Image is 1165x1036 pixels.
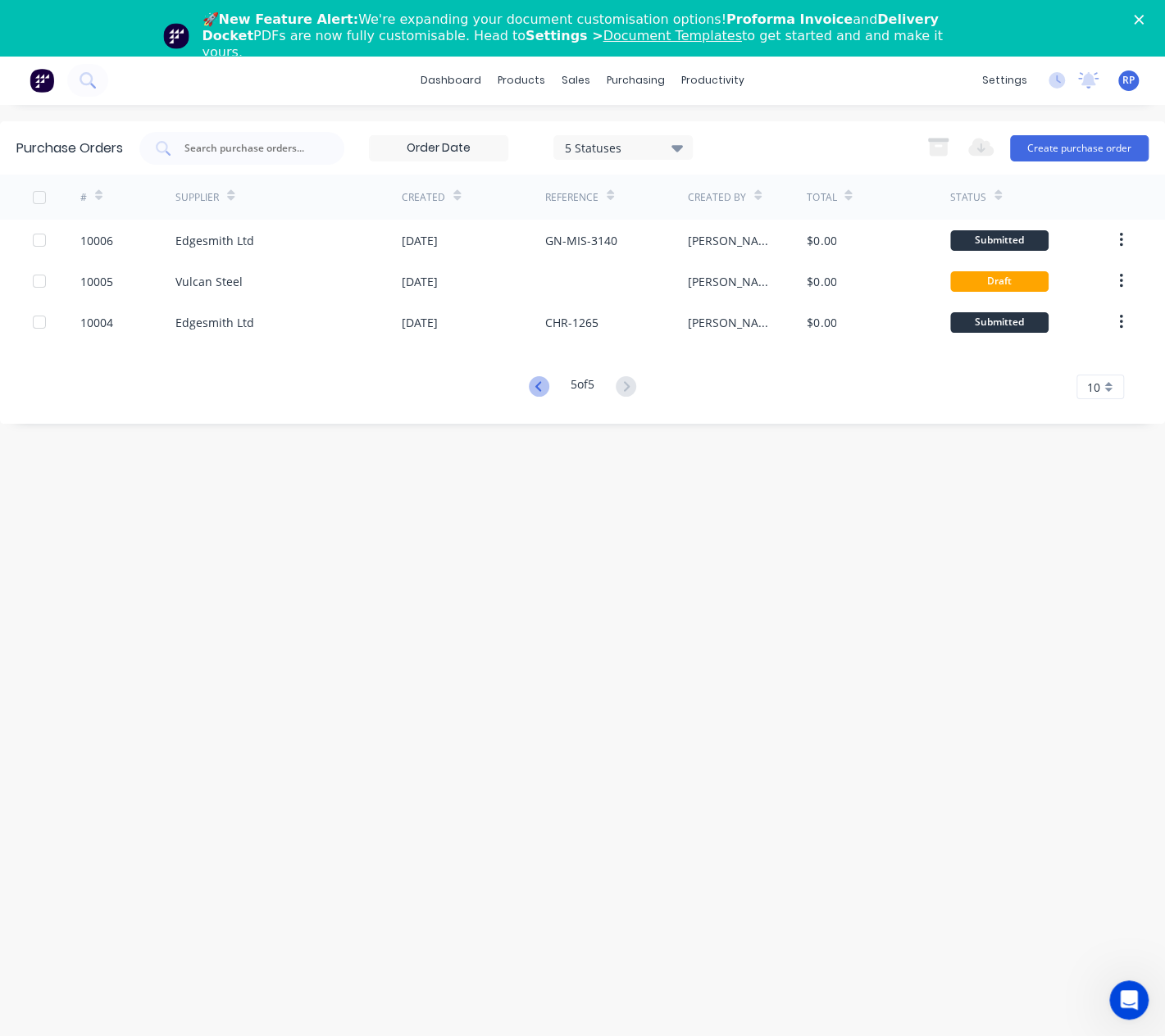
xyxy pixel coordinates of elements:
[974,68,1035,93] div: settings
[950,230,1049,251] div: Submitted
[402,314,438,331] div: [DATE]
[807,232,836,249] div: $0.00
[807,273,836,290] div: $0.00
[950,312,1049,333] div: Submitted
[688,314,774,331] div: [PERSON_NAME]
[1134,15,1150,25] div: Close
[80,190,87,205] div: #
[402,273,438,290] div: [DATE]
[402,232,438,249] div: [DATE]
[565,139,682,156] div: 5 Statuses
[175,314,254,331] div: Edgesmith Ltd
[163,23,189,49] img: Profile image for Team
[1122,73,1135,88] span: RP
[688,273,774,290] div: [PERSON_NAME]
[30,68,54,93] img: Factory
[203,11,939,43] b: Delivery Docket
[203,11,976,61] div: 🚀 We're expanding your document customisation options! and PDFs are now fully customisable. Head ...
[175,232,254,249] div: Edgesmith Ltd
[1109,980,1149,1020] iframe: Intercom live chat
[688,232,774,249] div: [PERSON_NAME]
[80,314,113,331] div: 10004
[553,68,598,93] div: sales
[950,271,1049,292] div: Draft
[603,28,741,43] a: Document Templates
[489,68,553,93] div: products
[807,314,836,331] div: $0.00
[80,273,113,290] div: 10005
[545,314,598,331] div: CHR-1265
[175,190,219,205] div: Supplier
[219,11,359,27] b: New Feature Alert:
[545,190,598,205] div: Reference
[80,232,113,249] div: 10006
[526,28,742,43] b: Settings >
[673,68,753,93] div: productivity
[1010,135,1149,161] button: Create purchase order
[175,273,243,290] div: Vulcan Steel
[412,68,489,93] a: dashboard
[402,190,445,205] div: Created
[598,68,673,93] div: purchasing
[726,11,853,27] b: Proforma Invoice
[545,232,617,249] div: GN-MIS-3140
[1087,379,1100,396] span: 10
[16,139,123,158] div: Purchase Orders
[807,190,836,205] div: Total
[370,136,507,161] input: Order Date
[950,190,986,205] div: Status
[183,140,319,157] input: Search purchase orders...
[688,190,746,205] div: Created By
[571,375,594,399] div: 5 of 5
